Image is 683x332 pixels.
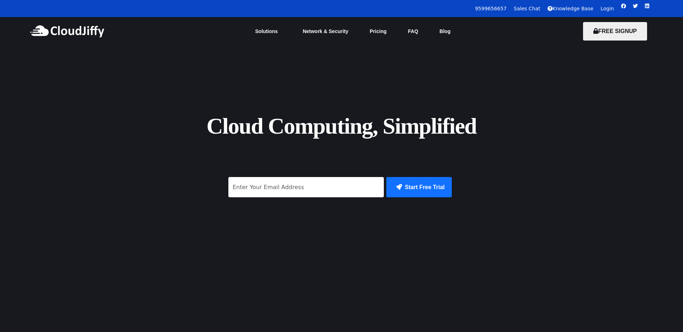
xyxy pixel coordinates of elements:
a: Blog [429,23,461,39]
h1: Cloud Computing, Simplified [181,111,502,141]
a: FREE SIGNUP [583,28,647,34]
a: Login [600,6,614,11]
a: Pricing [359,23,397,39]
a: Knowledge Base [547,6,594,11]
a: Sales Chat [514,6,540,11]
a: 9599656657 [475,6,507,11]
a: Network & Security [292,23,359,39]
a: Solutions [244,23,292,39]
input: Enter Your Email Address [228,177,384,197]
button: Start Free Trial [386,177,452,197]
a: FAQ [397,23,429,39]
button: FREE SIGNUP [583,22,647,41]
